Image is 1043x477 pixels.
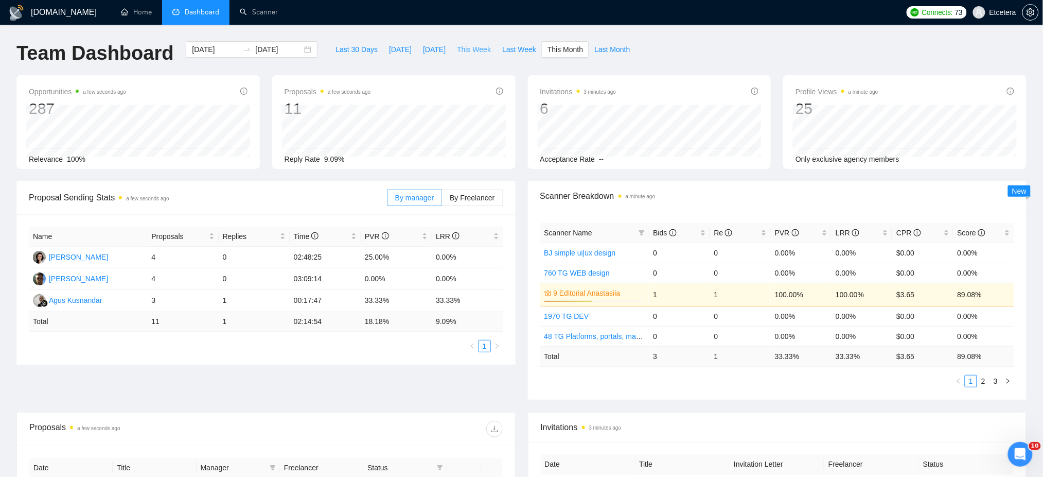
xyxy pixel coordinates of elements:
div: 25 [795,99,878,118]
li: Next Page [1002,375,1014,387]
a: 3 [990,376,1001,387]
td: 25.00% [361,247,432,268]
td: 9.09 % [432,312,503,332]
td: 02:48:25 [290,247,361,268]
td: $3.65 [892,283,953,306]
td: 18.18 % [361,312,432,332]
time: a minute ago [848,89,878,95]
span: 9.09% [324,155,345,163]
td: 0.00% [771,306,832,326]
div: [PERSON_NAME] [49,251,108,263]
li: 2 [977,375,989,387]
span: right [494,343,500,349]
td: 0.00% [953,263,1014,283]
span: Last Week [502,44,536,55]
td: 0.00% [771,326,832,346]
td: Total [540,346,649,366]
button: left [466,340,479,352]
td: 0 [710,326,771,346]
li: Previous Page [952,375,965,387]
li: 1 [965,375,977,387]
img: gigradar-bm.png [41,300,48,307]
td: 0.00% [832,263,892,283]
a: 1 [965,376,977,387]
a: searchScanner [240,8,278,16]
span: Reply Rate [285,155,320,163]
td: Total [29,312,147,332]
button: Last Month [589,41,635,58]
span: filter [435,460,445,475]
span: Re [714,229,733,237]
span: CPR [896,229,921,237]
span: New [1012,187,1027,195]
span: info-circle [240,88,248,95]
time: a few seconds ago [83,89,126,95]
span: Time [294,232,319,241]
span: Connects: [922,7,953,18]
iframe: Intercom live chat [1008,442,1033,467]
span: Acceptance Rate [540,155,595,163]
li: Previous Page [466,340,479,352]
span: info-circle [452,232,459,240]
span: 73 [955,7,963,18]
button: This Week [451,41,497,58]
span: left [469,343,475,349]
span: This Week [457,44,491,55]
td: 100.00% [771,283,832,306]
button: Last 30 Days [330,41,383,58]
td: 33.33 % [832,346,892,366]
td: 1 [219,290,290,312]
td: 0 [649,326,710,346]
td: 3 [147,290,218,312]
img: upwork-logo.png [911,8,919,16]
img: AP [33,272,46,285]
div: 287 [29,99,126,118]
span: Dashboard [185,8,219,16]
th: Status [919,454,1014,474]
span: Only exclusive agency members [795,155,899,163]
td: 0.00% [432,268,503,290]
td: $0.00 [892,306,953,326]
span: Score [958,229,985,237]
span: LRR [836,229,859,237]
span: info-circle [496,88,503,95]
th: Invitation Letter [730,454,824,474]
td: 0 [649,306,710,326]
td: 0 [219,247,290,268]
span: swap-right [243,45,251,54]
td: 0 [710,263,771,283]
td: 1 [710,283,771,306]
span: Invitations [541,421,1014,434]
time: 3 minutes ago [589,425,622,431]
button: [DATE] [383,41,417,58]
a: 9 Editorial Anastasiia [554,287,643,299]
time: a few seconds ago [77,425,120,431]
a: AKAgus Kusnandar [33,296,102,304]
span: By manager [395,194,434,202]
span: [DATE] [423,44,446,55]
span: Replies [223,231,278,242]
span: info-circle [978,229,985,236]
a: 1 [479,340,490,352]
th: Name [29,227,147,247]
h1: Team Dashboard [16,41,173,65]
span: left [956,378,962,384]
a: 2 [978,376,989,387]
th: Title [635,454,730,474]
span: info-circle [792,229,799,236]
button: left [952,375,965,387]
button: right [1002,375,1014,387]
td: 0.00% [953,326,1014,346]
td: 0 [649,243,710,263]
a: 48 TG Platforms, portals, marketplaces [544,332,669,340]
a: homeHome [121,8,152,16]
img: logo [8,5,25,21]
td: 4 [147,247,218,268]
th: Replies [219,227,290,247]
span: filter [268,460,278,475]
td: 03:09:14 [290,268,361,290]
span: -- [599,155,604,163]
a: BJ simple ui|ux design [544,249,616,257]
div: Agus Kusnandar [49,295,102,306]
